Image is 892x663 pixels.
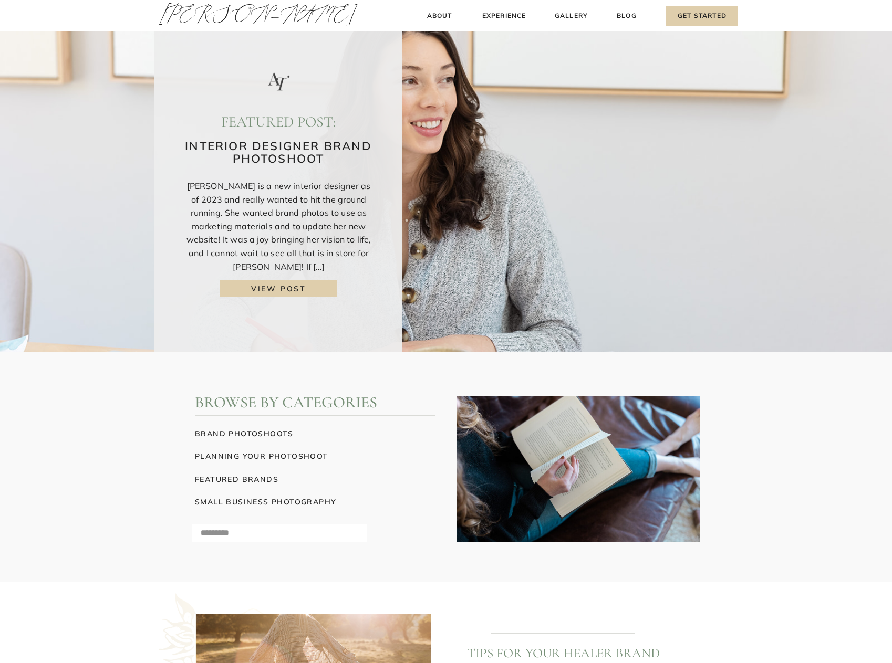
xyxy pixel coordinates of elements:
a: Get Started [666,6,738,26]
a: featured brands [195,473,316,485]
a: view post [230,283,328,294]
a: brand photoshoots [195,428,435,439]
a: Interior Designer Brand Photoshoot [185,139,372,166]
a: Interior Designer Brand Photoshoot [220,280,337,297]
a: About [424,10,455,22]
a: planning your photoshoot [195,450,435,461]
h2: Browse by Categories [195,393,547,415]
h2: featured post: [181,113,377,131]
a: Gallery [554,10,589,22]
a: small business photography [195,496,376,507]
a: Blog [615,10,639,22]
p: [PERSON_NAME] is a new interior designer as of 2023 and really wanted to hit the ground running. ... [185,180,372,273]
a: Experience [481,10,527,22]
